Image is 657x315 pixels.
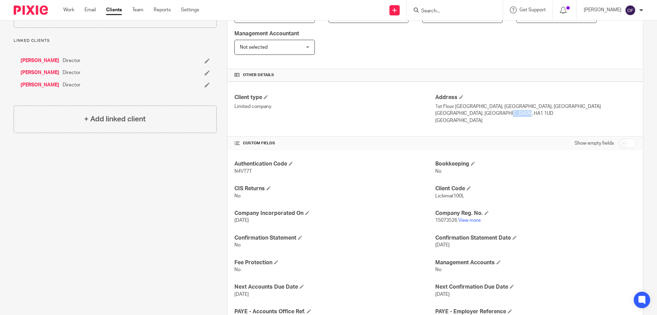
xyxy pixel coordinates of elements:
span: Director [63,69,80,76]
span: No [435,169,441,174]
p: Limited company [234,103,435,110]
img: Pixie [14,5,48,15]
h4: Company Reg. No. [435,210,636,217]
span: No [234,194,241,198]
a: Work [63,7,74,13]
span: Management Accountant [234,31,299,36]
h4: Company Incorporated On [234,210,435,217]
a: Email [85,7,96,13]
h4: Bookkeeping [435,160,636,168]
p: 1st Floor [GEOGRAPHIC_DATA], [GEOGRAPHIC_DATA], [GEOGRAPHIC_DATA] [435,103,636,110]
h4: CIS Returns [234,185,435,192]
span: Get Support [519,8,546,12]
span: N4VT7T [234,169,252,174]
span: Lickimat100L [435,194,464,198]
a: [PERSON_NAME] [21,69,59,76]
a: Clients [106,7,122,13]
img: svg%3E [625,5,636,16]
p: [GEOGRAPHIC_DATA] [435,117,636,124]
label: Show empty fields [575,140,614,147]
h4: Next Accounts Due Date [234,283,435,291]
span: No [435,267,441,272]
input: Search [421,8,482,14]
span: Other details [243,72,274,78]
a: Team [132,7,143,13]
span: No [234,267,241,272]
a: [PERSON_NAME] [21,57,59,64]
span: [DATE] [435,243,450,247]
a: View more [458,218,481,223]
p: [PERSON_NAME] [584,7,621,13]
span: Not selected [240,45,268,50]
a: Settings [181,7,199,13]
h4: CUSTOM FIELDS [234,141,435,146]
span: [DATE] [234,292,249,297]
p: Linked clients [14,38,217,44]
h4: Management Accounts [435,259,636,266]
h4: Fee Protection [234,259,435,266]
h4: Confirmation Statement [234,234,435,242]
h4: Authentication Code [234,160,435,168]
h4: Address [435,94,636,101]
span: [DATE] [234,218,249,223]
a: Reports [154,7,171,13]
span: [DATE] [435,292,450,297]
h4: Confirmation Statement Date [435,234,636,242]
p: [GEOGRAPHIC_DATA], [GEOGRAPHIC_DATA], HA1 1UD [435,110,636,117]
h4: Client type [234,94,435,101]
h4: Client Code [435,185,636,192]
a: [PERSON_NAME] [21,82,59,88]
span: Director [63,82,80,88]
span: No [234,243,241,247]
h4: Next Confirmation Due Date [435,283,636,291]
span: 15073526 [435,218,457,223]
h4: + Add linked client [84,114,146,124]
span: Director [63,57,80,64]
